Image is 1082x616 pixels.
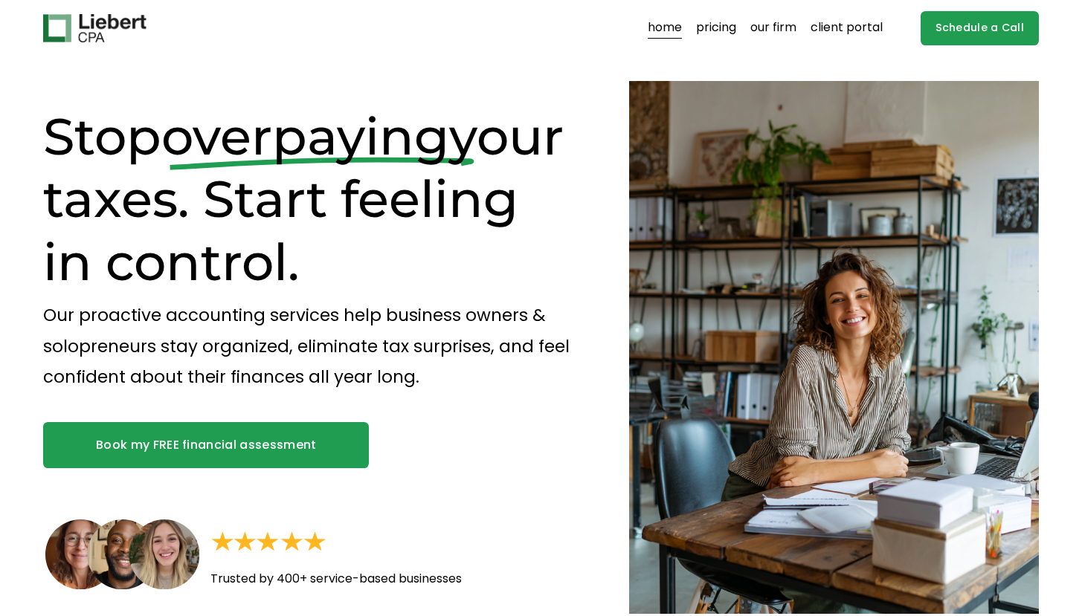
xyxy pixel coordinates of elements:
a: pricing [696,16,736,40]
img: Liebert CPA [43,14,146,42]
p: Our proactive accounting services help business owners & solopreneurs stay organized, eliminate t... [43,300,579,392]
a: Book my FREE financial assessment [43,422,369,468]
a: home [648,16,682,40]
p: Trusted by 400+ service-based businesses [210,568,536,590]
a: Schedule a Call [921,11,1039,46]
a: client portal [811,16,883,40]
h1: Stop your taxes. Start feeling in control. [43,106,579,294]
a: our firm [750,16,796,40]
span: overpaying [161,106,449,167]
